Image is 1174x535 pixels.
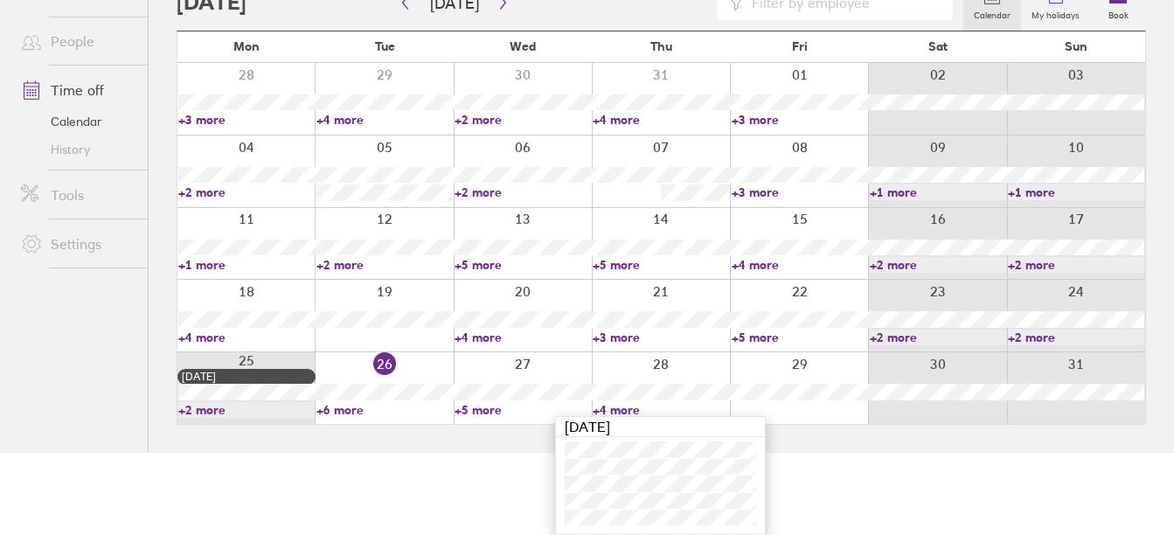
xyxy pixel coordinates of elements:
a: +3 more [593,330,729,345]
a: +4 more [732,257,868,273]
a: +4 more [316,112,453,128]
a: +6 more [316,402,453,418]
a: +2 more [1008,257,1144,273]
span: Fri [792,39,808,53]
label: Book [1098,5,1139,21]
a: +3 more [732,112,868,128]
a: +5 more [455,402,591,418]
label: Calendar [963,5,1021,21]
span: Sat [928,39,948,53]
a: +2 more [178,402,315,418]
span: Sun [1065,39,1087,53]
a: People [7,24,148,59]
a: +5 more [455,257,591,273]
a: +2 more [455,184,591,200]
a: +2 more [455,112,591,128]
a: +2 more [1008,330,1144,345]
a: +1 more [1008,184,1144,200]
a: +1 more [870,184,1006,200]
a: +4 more [178,330,315,345]
a: +4 more [593,402,729,418]
a: +2 more [870,330,1006,345]
span: Thu [650,39,672,53]
span: Tue [375,39,395,53]
a: +1 more [178,257,315,273]
a: +2 more [870,257,1006,273]
a: +3 more [732,184,868,200]
a: +2 more [316,257,453,273]
label: My holidays [1021,5,1090,21]
a: Calendar [7,108,148,135]
a: Time off [7,73,148,108]
a: Tools [7,177,148,212]
a: +5 more [593,257,729,273]
a: +4 more [593,112,729,128]
span: Mon [233,39,260,53]
span: Wed [510,39,536,53]
a: +5 more [732,330,868,345]
div: [DATE] [556,417,765,437]
a: Settings [7,226,148,261]
a: +3 more [178,112,315,128]
a: +2 more [178,184,315,200]
div: [DATE] [182,371,311,383]
a: History [7,135,148,163]
a: +4 more [455,330,591,345]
